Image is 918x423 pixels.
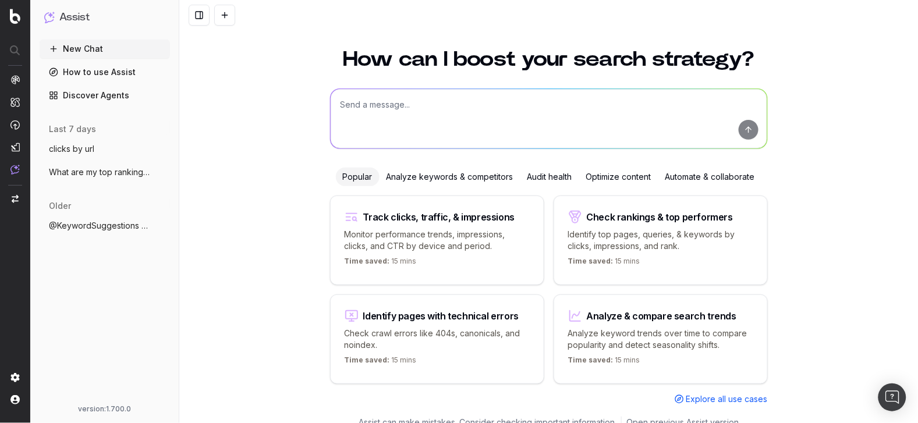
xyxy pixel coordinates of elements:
[12,195,19,203] img: Switch project
[520,168,579,186] div: Audit health
[44,404,165,414] div: version: 1.700.0
[345,328,530,351] p: Check crawl errors like 404s, canonicals, and noindex.
[345,257,417,271] p: 15 mins
[568,356,614,364] span: Time saved:
[345,356,390,364] span: Time saved:
[40,216,170,235] button: @KeywordSuggestions could you suggest so
[10,97,20,107] img: Intelligence
[44,9,165,26] button: Assist
[49,166,151,178] span: What are my top ranking pages?
[49,220,151,232] span: @KeywordSuggestions could you suggest so
[44,12,55,23] img: Assist
[568,229,753,252] p: Identify top pages, queries, & keywords by clicks, impressions, and rank.
[345,356,417,369] p: 15 mins
[579,168,658,186] div: Optimize content
[10,165,20,175] img: Assist
[10,9,20,24] img: Botify logo
[330,49,768,70] h1: How can I boost your search strategy?
[568,356,640,369] p: 15 mins
[587,311,737,321] div: Analyze & compare search trends
[363,311,519,321] div: Identify pages with technical errors
[49,200,71,212] span: older
[49,143,94,155] span: clicks by url
[49,123,96,135] span: last 7 days
[336,168,380,186] div: Popular
[568,328,753,351] p: Analyze keyword trends over time to compare popularity and detect seasonality shifts.
[10,373,20,382] img: Setting
[10,395,20,404] img: My account
[40,86,170,105] a: Discover Agents
[345,229,530,252] p: Monitor performance trends, impressions, clicks, and CTR by device and period.
[568,257,640,271] p: 15 mins
[345,257,390,265] span: Time saved:
[658,168,762,186] div: Automate & collaborate
[568,257,614,265] span: Time saved:
[380,168,520,186] div: Analyze keywords & competitors
[10,143,20,152] img: Studio
[40,140,170,158] button: clicks by url
[878,383,906,411] div: Open Intercom Messenger
[40,163,170,182] button: What are my top ranking pages?
[675,393,768,405] a: Explore all use cases
[363,212,515,222] div: Track clicks, traffic, & impressions
[10,120,20,130] img: Activation
[10,75,20,84] img: Analytics
[40,63,170,81] a: How to use Assist
[40,40,170,58] button: New Chat
[686,393,768,405] span: Explore all use cases
[59,9,90,26] h1: Assist
[587,212,733,222] div: Check rankings & top performers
